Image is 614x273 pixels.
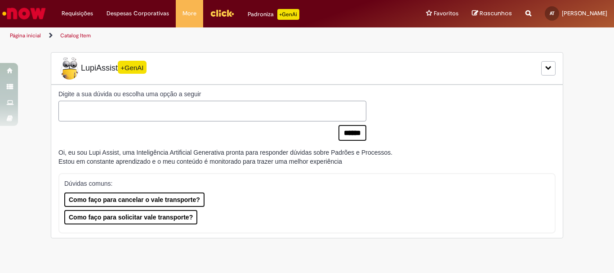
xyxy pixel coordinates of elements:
label: Digite a sua dúvida ou escolha uma opção a seguir [58,90,366,98]
span: Requisições [62,9,93,18]
span: Favoritos [434,9,458,18]
span: LupiAssist [58,57,147,80]
button: Como faço para cancelar o vale transporte? [64,192,205,207]
a: Catalog Item [60,32,91,39]
p: Dúvidas comuns: [64,179,543,188]
div: Padroniza [248,9,299,20]
div: Oi, eu sou Lupi Assist, uma Inteligência Artificial Generativa pronta para responder dúvidas sobr... [58,148,392,166]
a: Página inicial [10,32,41,39]
img: click_logo_yellow_360x200.png [210,6,234,20]
div: LupiLupiAssist+GenAI [51,52,563,85]
a: Rascunhos [472,9,512,18]
ul: Trilhas de página [7,27,403,44]
p: +GenAi [277,9,299,20]
span: +GenAI [118,61,147,74]
span: Rascunhos [480,9,512,18]
img: ServiceNow [1,4,47,22]
span: AT [550,10,555,16]
span: More [182,9,196,18]
span: Despesas Corporativas [107,9,169,18]
img: Lupi [58,57,81,80]
button: Como faço para solicitar vale transporte? [64,210,197,224]
span: [PERSON_NAME] [562,9,607,17]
